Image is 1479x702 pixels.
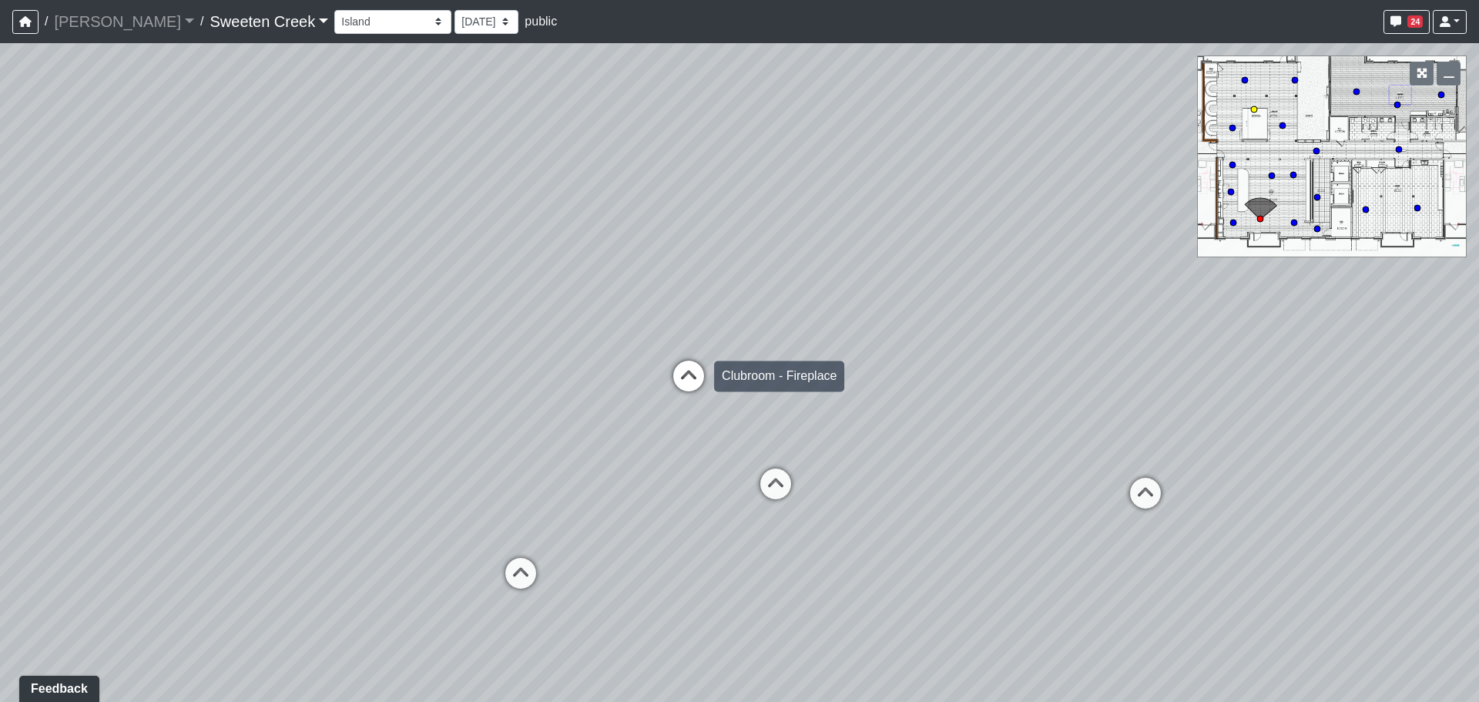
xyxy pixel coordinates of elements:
iframe: Ybug feedback widget [12,671,102,702]
div: Clubroom - Fireplace [714,361,844,391]
button: 24 [1383,10,1430,34]
a: Sweeten Creek [210,6,328,37]
a: [PERSON_NAME] [54,6,194,37]
span: public [525,15,557,28]
span: / [194,6,210,37]
span: / [39,6,54,37]
span: 24 [1407,15,1423,28]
